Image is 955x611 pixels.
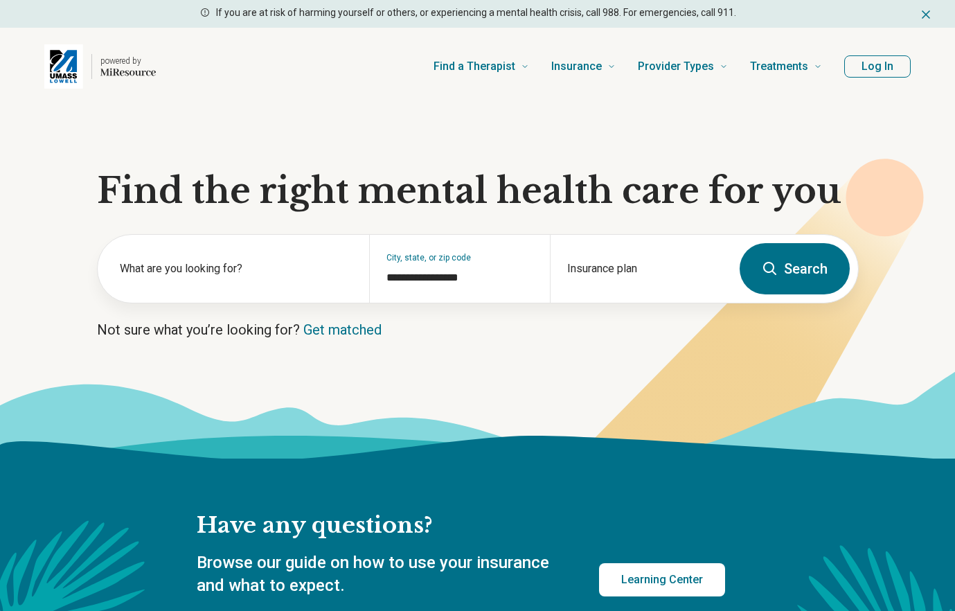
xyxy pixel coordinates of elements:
p: powered by [100,55,156,67]
button: Dismiss [919,6,933,22]
button: Search [740,243,850,294]
a: Insurance [551,39,616,94]
a: Home page [44,44,156,89]
span: Provider Types [638,57,714,76]
p: If you are at risk of harming yourself or others, or experiencing a mental health crisis, call 98... [216,6,736,20]
p: Not sure what you’re looking for? [97,320,859,339]
h1: Find the right mental health care for you [97,170,859,212]
a: Learning Center [599,563,725,596]
label: What are you looking for? [120,260,352,277]
h2: Have any questions? [197,511,725,540]
span: Insurance [551,57,602,76]
button: Log In [844,55,911,78]
a: Provider Types [638,39,728,94]
p: Browse our guide on how to use your insurance and what to expect. [197,551,566,598]
span: Treatments [750,57,808,76]
span: Find a Therapist [434,57,515,76]
a: Find a Therapist [434,39,529,94]
a: Treatments [750,39,822,94]
a: Get matched [303,321,382,338]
